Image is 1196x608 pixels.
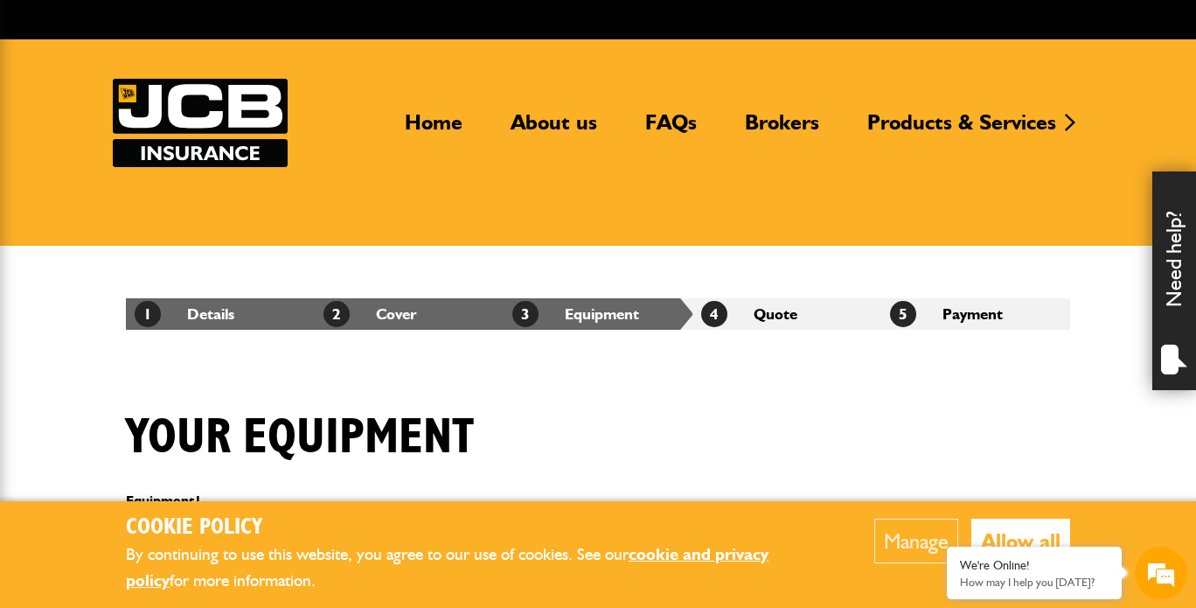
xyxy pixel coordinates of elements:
div: Need help? [1152,171,1196,390]
p: By continuing to use this website, you agree to our use of cookies. See our for more information. [126,542,821,595]
li: Payment [881,298,1070,330]
a: Products & Services [854,109,1069,150]
a: JCB Insurance Services [113,79,288,167]
span: 4 [701,301,727,327]
li: Equipment [504,298,692,330]
p: Equipment [126,494,747,508]
a: Brokers [732,109,832,150]
span: 1 [194,493,202,509]
h2: Cookie Policy [126,514,821,542]
span: 2 [323,301,350,327]
h1: Your equipment [126,409,474,467]
a: Home [392,109,476,150]
a: About us [497,109,610,150]
p: How may I help you today? [960,576,1109,589]
span: 3 [512,301,539,327]
a: 1Details [135,304,234,323]
img: JCB Insurance Services logo [113,79,288,167]
button: Manage [874,519,958,563]
li: Quote [692,298,881,330]
span: 5 [890,301,916,327]
div: We're Online! [960,558,1109,573]
a: 2Cover [323,304,417,323]
a: FAQs [632,109,710,150]
button: Allow all [971,519,1070,563]
span: 1 [135,301,161,327]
